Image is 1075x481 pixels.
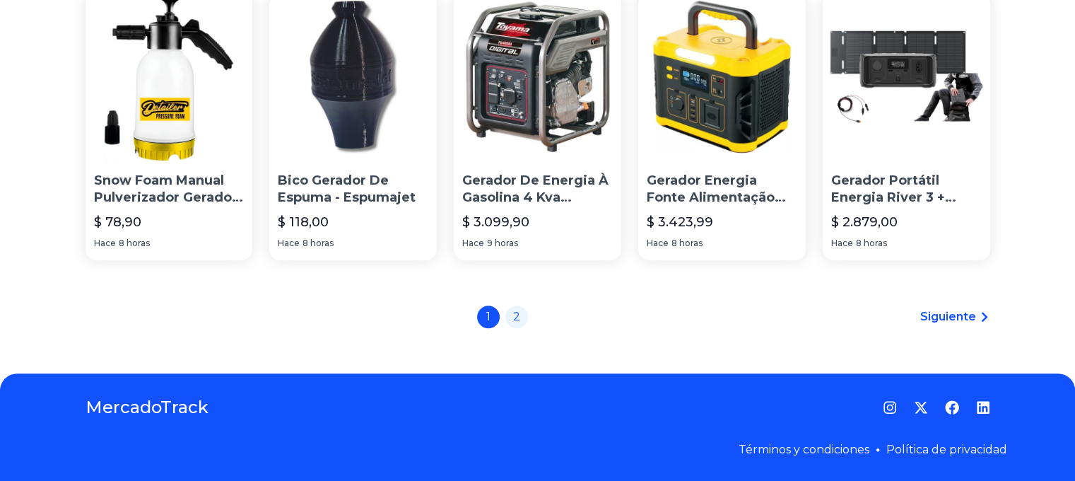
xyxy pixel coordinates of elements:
[886,443,1007,456] a: Política de privacidad
[920,308,990,325] a: Siguiente
[94,238,116,249] span: Hace
[119,238,150,249] span: 8 horas
[647,172,797,207] p: Gerador Energia Fonte Alimentação Onda Senoidal Pura 1000w
[945,400,959,415] a: Facebook
[302,238,334,249] span: 8 horas
[647,238,669,249] span: Hace
[278,172,428,207] p: Bico Gerador De Espuma - Espumajet
[831,212,898,232] p: $ 2.879,00
[920,308,976,325] span: Siguiente
[278,238,300,249] span: Hace
[976,400,990,415] a: LinkedIn
[487,238,518,249] span: 9 horas
[831,238,853,249] span: Hace
[86,396,208,419] a: MercadoTrack
[914,400,928,415] a: Twitter
[883,400,897,415] a: Instagram
[462,212,529,232] p: $ 3.099,90
[94,212,141,232] p: $ 78,90
[739,443,869,456] a: Términos y condiciones
[462,172,613,207] p: Gerador De Energia À Gasolina 4 Kva Tg4000i Toyama
[505,306,528,328] a: 2
[671,238,703,249] span: 8 horas
[94,172,245,207] p: Snow Foam Manual Pulverizador Gerador De Espuma Detailer 2l
[831,172,982,207] p: Gerador Portátil Energia River 3 + Placa Solar 45w Ecoflow
[647,212,713,232] p: $ 3.423,99
[462,238,484,249] span: Hace
[856,238,887,249] span: 8 horas
[278,212,329,232] p: $ 118,00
